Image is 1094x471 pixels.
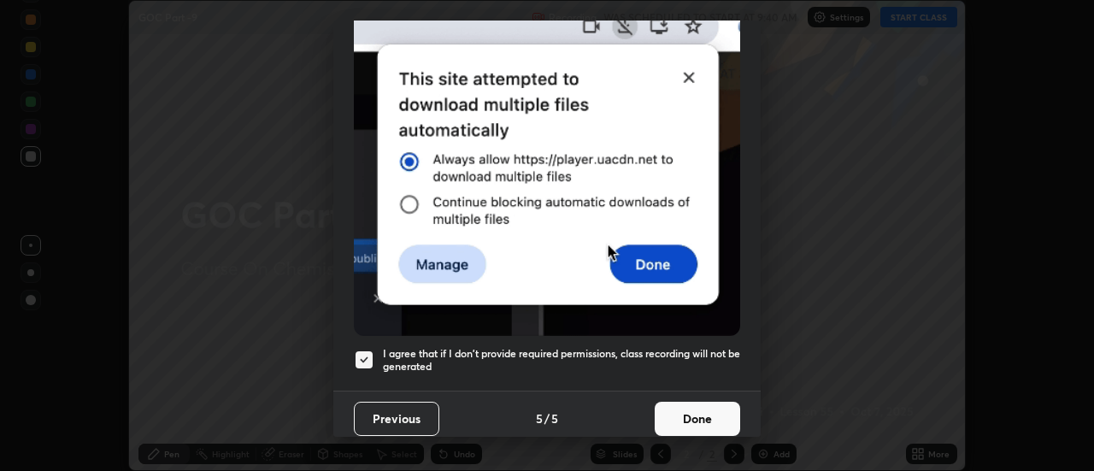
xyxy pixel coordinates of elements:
[551,409,558,427] h4: 5
[354,402,439,436] button: Previous
[383,347,740,374] h5: I agree that if I don't provide required permissions, class recording will not be generated
[536,409,543,427] h4: 5
[655,402,740,436] button: Done
[544,409,550,427] h4: /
